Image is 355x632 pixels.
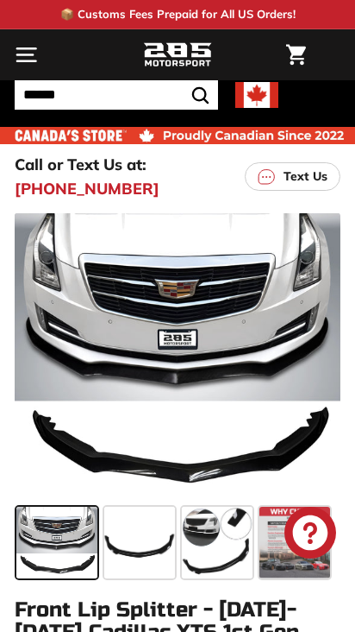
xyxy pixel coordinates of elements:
p: 📦 Customs Fees Prepaid for All US Orders! [60,6,296,23]
p: Text Us [283,167,327,186]
inbox-online-store-chat: Shopify online store chat [279,507,341,563]
a: Text Us [245,162,340,191]
a: [PHONE_NUMBER] [15,177,159,200]
input: Search [15,80,218,110]
img: Logo_285_Motorsport_areodynamics_components [143,41,212,70]
p: Call or Text Us at: [15,153,146,176]
a: Cart [277,30,315,79]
